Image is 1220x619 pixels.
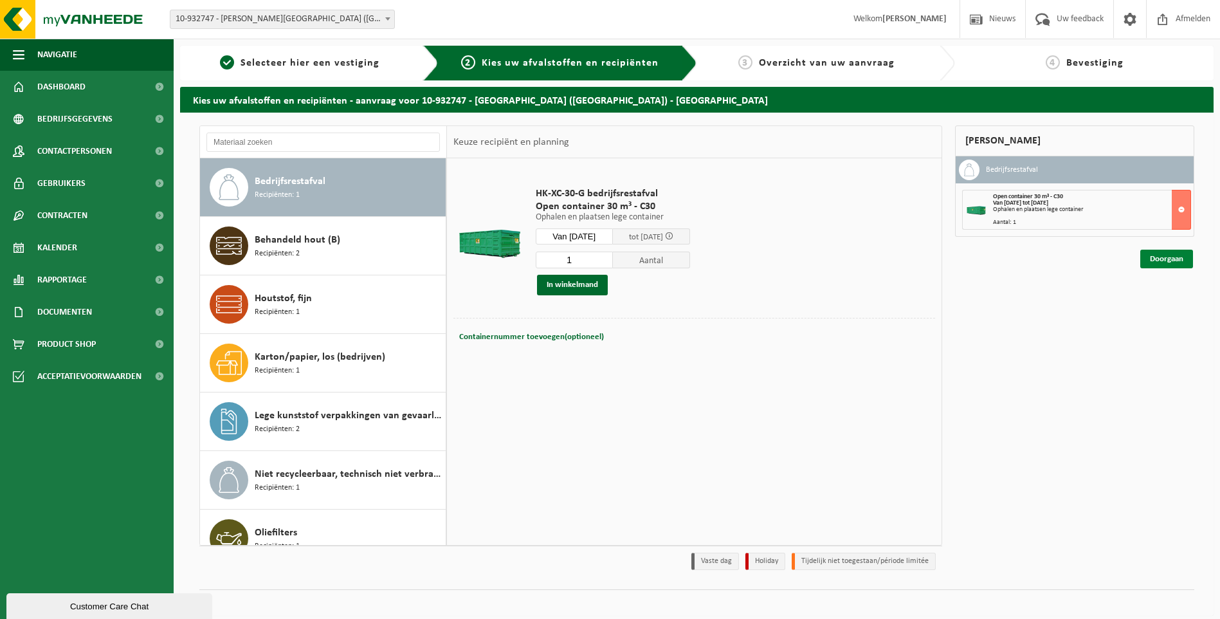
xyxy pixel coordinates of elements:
span: Recipiënten: 1 [255,540,300,553]
span: Aantal [613,252,690,268]
button: Niet recycleerbaar, technisch niet verbrandbaar afval (brandbaar) Recipiënten: 1 [200,451,446,510]
span: Oliefilters [255,525,297,540]
li: Vaste dag [691,553,739,570]
span: Recipiënten: 1 [255,306,300,319]
span: 2 [461,55,475,69]
span: Karton/papier, los (bedrijven) [255,349,385,365]
span: Containernummer toevoegen(optioneel) [459,333,604,341]
span: 4 [1046,55,1060,69]
span: Bedrijfsgegevens [37,103,113,135]
span: Product Shop [37,328,96,360]
div: [PERSON_NAME] [955,125,1194,156]
button: Karton/papier, los (bedrijven) Recipiënten: 1 [200,334,446,393]
div: Ophalen en plaatsen lege container [993,207,1190,213]
a: Doorgaan [1140,250,1193,268]
span: Contracten [37,199,87,232]
button: Oliefilters Recipiënten: 1 [200,510,446,568]
span: Dashboard [37,71,86,103]
span: Navigatie [37,39,77,71]
iframe: chat widget [6,591,215,619]
span: tot [DATE] [629,233,663,241]
span: Bedrijfsrestafval [255,174,325,189]
button: Containernummer toevoegen(optioneel) [458,328,605,346]
span: Recipiënten: 1 [255,482,300,494]
button: Lege kunststof verpakkingen van gevaarlijke stoffen Recipiënten: 2 [200,393,446,451]
strong: Van [DATE] tot [DATE] [993,199,1048,207]
button: Houtstof, fijn Recipiënten: 1 [200,275,446,334]
strong: [PERSON_NAME] [882,14,947,24]
span: Gebruikers [37,167,86,199]
button: In winkelmand [537,275,608,295]
span: Contactpersonen [37,135,112,167]
span: 10-932747 - GOSSELIN OOSTERWEEL OOST (PASEC PORT) - ANTWERPEN [170,10,395,29]
span: Acceptatievoorwaarden [37,360,141,393]
span: Rapportage [37,264,87,296]
span: Open container 30 m³ - C30 [536,200,690,213]
h2: Kies uw afvalstoffen en recipiënten - aanvraag voor 10-932747 - [GEOGRAPHIC_DATA] ([GEOGRAPHIC_DA... [180,87,1214,112]
input: Selecteer datum [536,228,613,245]
li: Tijdelijk niet toegestaan/période limitée [792,553,936,570]
span: HK-XC-30-G bedrijfsrestafval [536,187,690,200]
span: Houtstof, fijn [255,291,312,306]
span: Overzicht van uw aanvraag [759,58,895,68]
p: Ophalen en plaatsen lege container [536,213,690,222]
span: Kalender [37,232,77,264]
input: Materiaal zoeken [206,133,440,152]
span: Recipiënten: 1 [255,189,300,201]
span: Lege kunststof verpakkingen van gevaarlijke stoffen [255,408,442,423]
a: 1Selecteer hier een vestiging [187,55,413,71]
button: Behandeld hout (B) Recipiënten: 2 [200,217,446,275]
span: Open container 30 m³ - C30 [993,193,1063,200]
span: 3 [738,55,752,69]
li: Holiday [745,553,785,570]
span: Niet recycleerbaar, technisch niet verbrandbaar afval (brandbaar) [255,467,442,482]
button: Bedrijfsrestafval Recipiënten: 1 [200,158,446,217]
span: Recipiënten: 2 [255,423,300,436]
span: Recipiënten: 1 [255,365,300,377]
span: 1 [220,55,234,69]
span: 10-932747 - GOSSELIN OOSTERWEEL OOST (PASEC PORT) - ANTWERPEN [170,10,394,28]
span: Behandeld hout (B) [255,232,340,248]
span: Selecteer hier een vestiging [241,58,379,68]
span: Recipiënten: 2 [255,248,300,260]
h3: Bedrijfsrestafval [986,160,1038,180]
div: Keuze recipiënt en planning [447,126,576,158]
div: Aantal: 1 [993,219,1190,226]
span: Bevestiging [1066,58,1124,68]
span: Documenten [37,296,92,328]
span: Kies uw afvalstoffen en recipiënten [482,58,659,68]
